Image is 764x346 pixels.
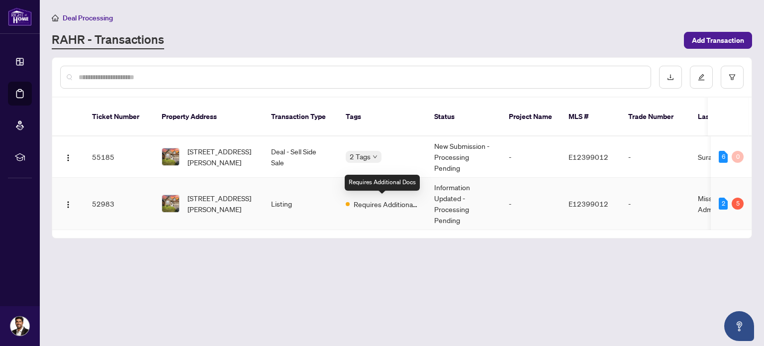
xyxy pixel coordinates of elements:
[692,32,744,48] span: Add Transaction
[501,98,561,136] th: Project Name
[263,98,338,136] th: Transaction Type
[350,151,371,162] span: 2 Tags
[60,196,76,212] button: Logo
[84,178,154,230] td: 52983
[52,31,164,49] a: RAHR - Transactions
[569,199,608,208] span: E12399012
[154,98,263,136] th: Property Address
[667,74,674,81] span: download
[354,199,418,210] span: Requires Additional Docs
[620,98,690,136] th: Trade Number
[162,195,179,212] img: thumbnail-img
[561,98,620,136] th: MLS #
[84,98,154,136] th: Ticket Number
[373,154,378,159] span: down
[8,7,32,26] img: logo
[338,98,426,136] th: Tags
[84,136,154,178] td: 55185
[162,148,179,165] img: thumbnail-img
[426,98,501,136] th: Status
[345,175,420,191] div: Requires Additional Docs
[659,66,682,89] button: download
[64,154,72,162] img: Logo
[732,198,744,210] div: 5
[10,317,29,336] img: Profile Icon
[620,136,690,178] td: -
[426,178,501,230] td: Information Updated - Processing Pending
[732,151,744,163] div: 0
[188,193,255,215] span: [STREET_ADDRESS][PERSON_NAME]
[263,136,338,178] td: Deal - Sell Side Sale
[721,66,744,89] button: filter
[60,149,76,165] button: Logo
[52,14,59,21] span: home
[690,66,713,89] button: edit
[684,32,752,49] button: Add Transaction
[501,136,561,178] td: -
[698,74,705,81] span: edit
[63,13,113,22] span: Deal Processing
[729,74,736,81] span: filter
[569,152,608,161] span: E12399012
[426,136,501,178] td: New Submission - Processing Pending
[501,178,561,230] td: -
[724,311,754,341] button: Open asap
[620,178,690,230] td: -
[64,201,72,209] img: Logo
[719,151,728,163] div: 6
[263,178,338,230] td: Listing
[188,146,255,168] span: [STREET_ADDRESS][PERSON_NAME]
[719,198,728,210] div: 2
